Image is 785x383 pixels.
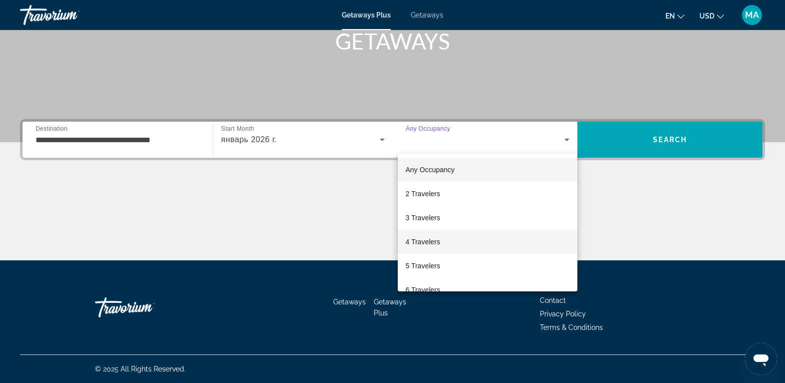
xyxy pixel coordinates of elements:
span: 5 Travelers [406,260,440,272]
span: 6 Travelers [406,284,440,296]
span: 3 Travelers [406,212,440,224]
iframe: Кнопка запуска окна обмена сообщениями [745,343,777,375]
span: 2 Travelers [406,188,440,200]
span: 4 Travelers [406,236,440,248]
span: Any Occupancy [406,166,455,174]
